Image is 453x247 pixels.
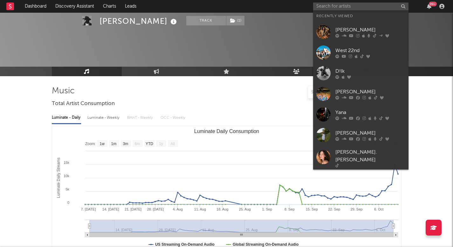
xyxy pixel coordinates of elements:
[56,157,60,198] text: Luminate Daily Streams
[335,129,405,137] div: [PERSON_NAME]
[85,142,95,146] text: Zoom
[374,207,383,211] text: 6. Oct
[335,26,405,34] div: [PERSON_NAME]
[313,3,408,10] input: Search for artists
[313,63,408,83] a: D!lk
[147,207,164,211] text: 28. [DATE]
[52,100,115,108] span: Total Artist Consumption
[81,207,96,211] text: 7. [DATE]
[335,47,405,54] div: West 22nd
[335,88,405,96] div: [PERSON_NAME]
[125,207,141,211] text: 21. [DATE]
[335,109,405,116] div: Yana
[134,142,140,146] text: 6m
[305,207,318,211] text: 15. Sep
[194,207,206,211] text: 11. Aug
[313,104,408,125] a: Yana
[226,16,245,25] span: ( 1 )
[216,207,228,211] text: 18. Aug
[102,207,119,211] text: 14. [DATE]
[65,187,69,191] text: 5k
[284,207,294,211] text: 8. Sep
[239,207,251,211] text: 25. Aug
[52,112,81,123] div: Luminate - Daily
[194,129,259,134] text: Luminate Daily Consumption
[100,142,105,146] text: 1w
[100,16,178,26] div: [PERSON_NAME]
[87,112,121,123] div: Luminate - Weekly
[316,12,405,20] div: Recently Viewed
[170,142,175,146] text: All
[350,207,362,211] text: 29. Sep
[313,42,408,63] a: West 22nd
[313,145,408,171] a: [PERSON_NAME].[PERSON_NAME]
[173,207,182,211] text: 4. Aug
[313,83,408,104] a: [PERSON_NAME]
[313,125,408,145] a: [PERSON_NAME]
[111,142,116,146] text: 1m
[262,207,272,211] text: 1. Sep
[64,161,69,164] text: 15k
[328,207,340,211] text: 22. Sep
[155,242,215,247] text: US Streaming On-Demand Audio
[159,142,163,146] text: 1y
[186,16,226,25] button: Track
[335,149,405,164] div: [PERSON_NAME].[PERSON_NAME]
[313,22,408,42] a: [PERSON_NAME]
[335,67,405,75] div: D!lk
[232,242,299,247] text: Global Streaming On-Demand Audio
[123,142,128,146] text: 3m
[429,2,437,6] div: 99 +
[427,4,431,9] button: 99+
[67,201,69,204] text: 0
[64,174,69,178] text: 10k
[308,90,375,95] input: Search by song name or URL
[145,142,153,146] text: YTD
[226,16,244,25] button: (1)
